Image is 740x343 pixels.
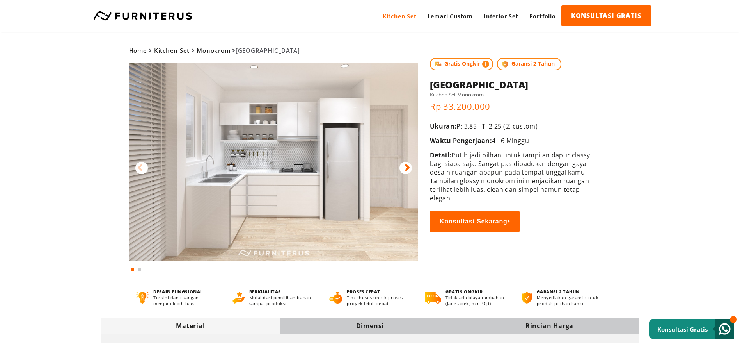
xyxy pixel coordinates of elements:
[347,289,411,295] h4: PROSES CEPAT
[460,322,639,330] div: Rincian Harga
[154,46,190,54] a: Kitchen Set
[430,78,599,91] h1: [GEOGRAPHIC_DATA]
[430,211,520,232] button: Konsultasi Sekarang
[522,292,532,304] img: bergaransi.png
[445,289,507,295] h4: GRATIS ONGKIR
[129,46,147,54] a: Home
[430,91,599,98] h5: Kitchen Set Monokrom
[524,5,561,27] a: Portfolio
[377,5,422,27] a: Kitchen Set
[445,295,507,306] p: Tidak ada biaya tambahan (Jadetabek, min 40jt)
[249,289,314,295] h4: BERKUALITAS
[136,292,149,304] img: desain-fungsional.png
[249,295,314,306] p: Mulai dari pemilihan bahan sampai produksi
[153,289,218,295] h4: DESAIN FUNGSIONAL
[430,136,599,145] p: 4 - 6 Minggu
[434,60,442,68] img: shipping.jpg
[430,122,599,130] p: P: 3.85 , T: 2.25 (☑ custom)
[425,292,441,304] img: gratis-ongkir.png
[430,100,599,112] p: Rp 33.200.000
[482,60,489,68] img: info-colored.png
[430,151,451,159] span: Detail:
[197,46,230,54] a: Monokrom
[422,5,478,27] a: Lemari Custom
[478,5,524,27] a: Interior Set
[649,319,734,339] a: Konsultasi Gratis
[501,60,509,68] img: protect.png
[129,63,419,261] img: Weimar Kitchen Set Monokrom by Furniterus
[430,122,456,130] span: Ukuran:
[537,289,604,295] h4: GARANSI 2 TAHUN
[347,295,411,306] p: Tim khusus untuk proses proyek lebih cepat
[153,295,218,306] p: Terkini dan ruangan menjadi lebih luas
[430,151,599,202] p: Putih jadi pilhan untuk tampilan dapur classy bagi siapa saja. Sangat pas dipadukan dengan gaya d...
[430,58,493,70] span: Gratis Ongkir
[657,325,708,333] small: Konsultasi Gratis
[329,292,342,304] img: proses-cepat.png
[101,322,280,330] div: Material
[280,322,460,330] div: Dimensi
[537,295,604,306] p: Menyediakan garansi untuk produk pilihan kamu
[430,136,492,145] span: Waktu Pengerjaan:
[129,46,300,54] span: [GEOGRAPHIC_DATA]
[561,5,651,26] a: KONSULTASI GRATIS
[232,292,245,304] img: berkualitas.png
[497,58,561,70] span: Garansi 2 Tahun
